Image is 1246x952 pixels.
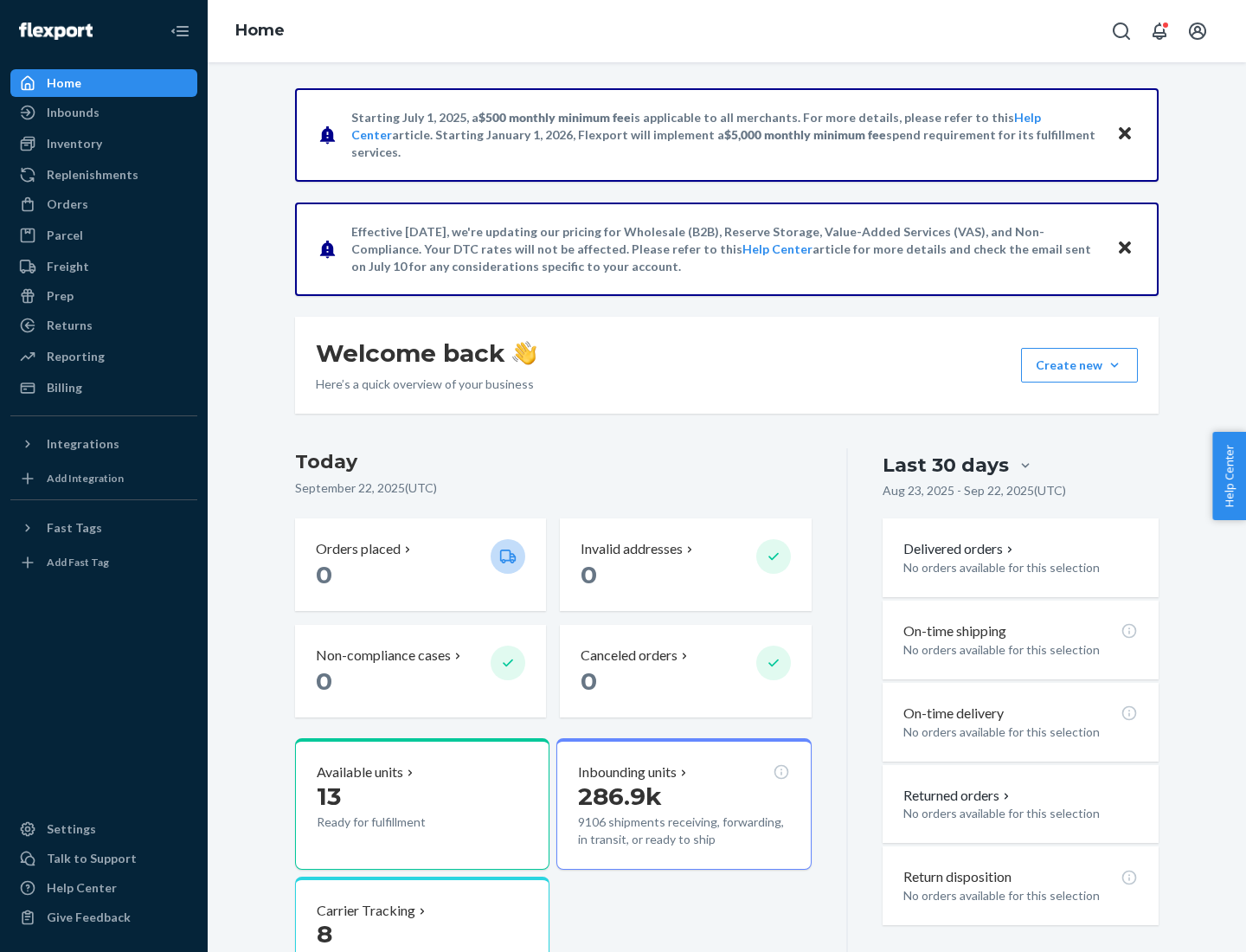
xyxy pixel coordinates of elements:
[47,317,93,334] div: Returns
[316,560,332,589] span: 0
[10,430,197,458] button: Integrations
[235,21,285,40] a: Home
[903,621,1006,641] p: On-time shipping
[19,23,93,40] img: Flexport logo
[47,435,119,453] div: Integrations
[47,287,74,305] div: Prep
[163,14,197,48] button: Close Navigation
[903,805,1138,822] p: No orders available for this selection
[724,127,886,142] span: $5,000 monthly minimum fee
[10,69,197,97] a: Home
[47,471,124,486] div: Add Integration
[10,549,197,576] a: Add Fast Tag
[316,539,401,559] p: Orders placed
[578,762,677,782] p: Inbounding units
[578,814,789,848] p: 9106 shipments receiving, forwarding, in transit, or ready to ship
[47,379,82,396] div: Billing
[47,258,89,275] div: Freight
[1212,432,1246,520] button: Help Center
[742,241,812,256] a: Help Center
[903,786,1013,806] button: Returned orders
[295,625,546,717] button: Non-compliance cases 0
[578,782,662,811] span: 286.9k
[316,646,451,666] p: Non-compliance cases
[903,641,1138,659] p: No orders available for this selection
[903,559,1138,576] p: No orders available for this selection
[295,448,812,476] h3: Today
[903,704,1004,724] p: On-time delivery
[560,625,811,717] button: Canceled orders 0
[903,887,1138,904] p: No orders available for this selection
[10,343,197,370] a: Reporting
[317,814,477,831] p: Ready for fulfillment
[581,560,597,589] span: 0
[316,376,536,393] p: Here’s a quick overview of your business
[47,909,131,926] div: Give Feedback
[295,518,546,611] button: Orders placed 0
[47,74,81,92] div: Home
[478,110,631,125] span: $500 monthly minimum fee
[1104,14,1139,48] button: Open Search Box
[883,482,1066,499] p: Aug 23, 2025 - Sep 22, 2025 ( UTC )
[10,874,197,902] a: Help Center
[512,341,536,365] img: hand-wave emoji
[903,539,1017,559] button: Delivered orders
[1142,14,1177,48] button: Open notifications
[317,901,415,921] p: Carrier Tracking
[10,161,197,189] a: Replenishments
[10,465,197,492] a: Add Integration
[295,738,549,870] button: Available units13Ready for fulfillment
[47,555,109,569] div: Add Fast Tag
[903,724,1138,741] p: No orders available for this selection
[1114,236,1136,261] button: Close
[295,479,812,497] p: September 22, 2025 ( UTC )
[47,104,100,121] div: Inbounds
[351,109,1100,161] p: Starting July 1, 2025, a is applicable to all merchants. For more details, please refer to this a...
[1180,14,1215,48] button: Open account menu
[47,820,96,838] div: Settings
[581,666,597,696] span: 0
[10,222,197,249] a: Parcel
[10,312,197,339] a: Returns
[47,879,117,897] div: Help Center
[10,904,197,931] button: Give Feedback
[10,99,197,126] a: Inbounds
[903,867,1012,887] p: Return disposition
[47,850,137,867] div: Talk to Support
[316,338,536,369] h1: Welcome back
[317,782,341,811] span: 13
[316,666,332,696] span: 0
[10,374,197,402] a: Billing
[222,6,299,56] ol: breadcrumbs
[47,519,102,537] div: Fast Tags
[317,762,403,782] p: Available units
[10,253,197,280] a: Freight
[10,815,197,843] a: Settings
[1114,122,1136,147] button: Close
[47,135,102,152] div: Inventory
[10,190,197,218] a: Orders
[10,130,197,158] a: Inventory
[317,919,332,949] span: 8
[581,646,678,666] p: Canceled orders
[883,452,1009,479] div: Last 30 days
[47,166,138,183] div: Replenishments
[10,514,197,542] button: Fast Tags
[556,738,811,870] button: Inbounding units286.9k9106 shipments receiving, forwarding, in transit, or ready to ship
[47,227,83,244] div: Parcel
[351,223,1100,275] p: Effective [DATE], we're updating our pricing for Wholesale (B2B), Reserve Storage, Value-Added Se...
[1021,348,1138,383] button: Create new
[47,348,105,365] div: Reporting
[47,196,88,213] div: Orders
[10,845,197,872] a: Talk to Support
[10,282,197,310] a: Prep
[560,518,811,611] button: Invalid addresses 0
[581,539,683,559] p: Invalid addresses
